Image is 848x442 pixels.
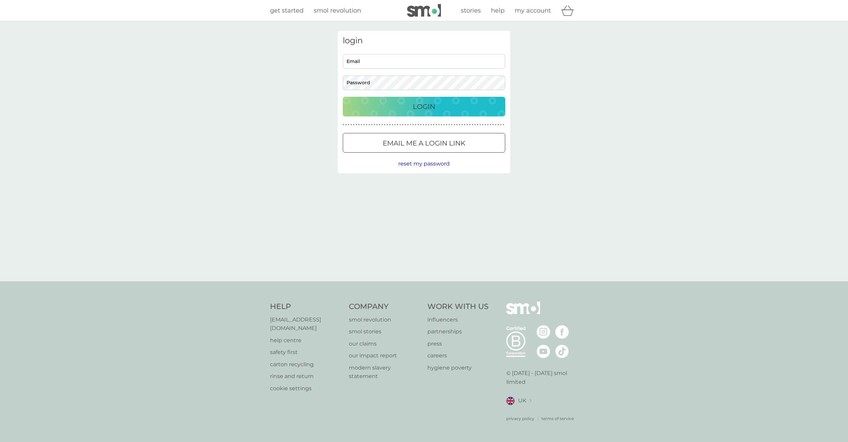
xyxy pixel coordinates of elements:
[371,123,373,127] p: ●
[441,123,442,127] p: ●
[407,4,441,17] img: smol
[555,325,569,339] img: visit the smol Facebook page
[492,123,494,127] p: ●
[423,123,424,127] p: ●
[353,123,355,127] p: ●
[498,123,499,127] p: ●
[427,363,489,372] a: hygiene poverty
[314,7,361,14] span: smol revolution
[270,336,342,345] a: help centre
[270,348,342,357] p: safety first
[469,123,471,127] p: ●
[402,123,403,127] p: ●
[343,123,344,127] p: ●
[561,4,578,17] div: basket
[541,415,574,422] a: terms of service
[506,415,534,422] a: privacy policy
[398,159,450,168] button: reset my password
[400,123,401,127] p: ●
[413,101,435,112] p: Login
[389,123,390,127] p: ●
[407,123,409,127] p: ●
[427,339,489,348] a: press
[443,123,445,127] p: ●
[397,123,398,127] p: ●
[427,351,489,360] a: careers
[381,123,383,127] p: ●
[515,7,551,14] span: my account
[379,123,380,127] p: ●
[425,123,427,127] p: ●
[418,123,419,127] p: ●
[420,123,422,127] p: ●
[490,123,491,127] p: ●
[485,123,486,127] p: ●
[270,315,342,333] a: [EMAIL_ADDRESS][DOMAIN_NAME]
[395,123,396,127] p: ●
[461,6,481,16] a: stories
[472,123,473,127] p: ●
[537,345,550,358] img: visit the smol Youtube page
[363,123,365,127] p: ●
[343,36,505,46] h3: login
[500,123,501,127] p: ●
[438,123,440,127] p: ●
[270,302,342,312] h4: Help
[343,133,505,153] button: Email me a login link
[358,123,360,127] p: ●
[477,123,478,127] p: ●
[428,123,429,127] p: ●
[515,6,551,16] a: my account
[491,6,505,16] a: help
[314,6,361,16] a: smol revolution
[270,360,342,369] a: carton recycling
[427,327,489,336] a: partnerships
[405,123,406,127] p: ●
[530,399,532,403] img: select a new location
[436,123,437,127] p: ●
[270,372,342,381] a: rinse and return
[467,123,468,127] p: ●
[343,97,505,116] button: Login
[349,327,421,336] a: smol stories
[349,339,421,348] a: our claims
[351,123,352,127] p: ●
[491,7,505,14] span: help
[270,384,342,393] p: cookie settings
[459,123,460,127] p: ●
[456,123,458,127] p: ●
[356,123,357,127] p: ●
[349,351,421,360] a: our impact report
[506,369,578,386] p: © [DATE] - [DATE] smol limited
[387,123,388,127] p: ●
[410,123,411,127] p: ●
[415,123,417,127] p: ●
[474,123,476,127] p: ●
[348,123,349,127] p: ●
[376,123,378,127] p: ●
[427,315,489,324] a: influencers
[506,302,540,325] img: smol
[374,123,375,127] p: ●
[446,123,447,127] p: ●
[503,123,504,127] p: ●
[349,363,421,381] a: modern slavery statement
[366,123,367,127] p: ●
[384,123,385,127] p: ●
[462,123,463,127] p: ●
[479,123,481,127] p: ●
[461,7,481,14] span: stories
[392,123,393,127] p: ●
